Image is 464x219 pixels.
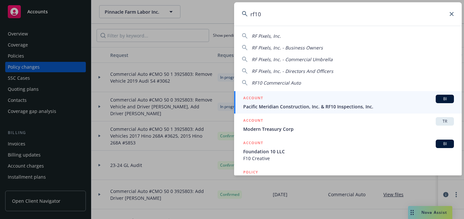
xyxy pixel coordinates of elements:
input: Search... [234,2,462,26]
h5: ACCOUNT [243,117,263,125]
span: F10 Creative [243,155,454,162]
a: ACCOUNTTRModern Treasury Corp [234,114,462,136]
span: BI [438,96,451,102]
span: RF Pixels, Inc. - Directors And Officers [252,68,333,74]
h5: ACCOUNT [243,140,263,147]
span: Modern Treasury Corp [243,126,454,132]
span: TR [438,118,451,124]
span: RF Pixels, Inc. - Commercial Umbrella [252,56,333,62]
a: POLICY [234,165,462,193]
span: RF Pixels, Inc. [252,33,281,39]
span: BI [438,141,451,147]
span: Foundation 10 LLC [243,148,454,155]
a: ACCOUNTBIPacific Meridian Construction, Inc. & RF10 Inspections, Inc. [234,91,462,114]
h5: POLICY [243,169,258,175]
h5: ACCOUNT [243,95,263,103]
span: RF Pixels, Inc. - Business Owners [252,45,323,51]
span: Pacific Meridian Construction, Inc. & RF10 Inspections, Inc. [243,103,454,110]
a: ACCOUNTBIFoundation 10 LLCF10 Creative [234,136,462,165]
span: RF10 Commercial Auto [252,80,301,86]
